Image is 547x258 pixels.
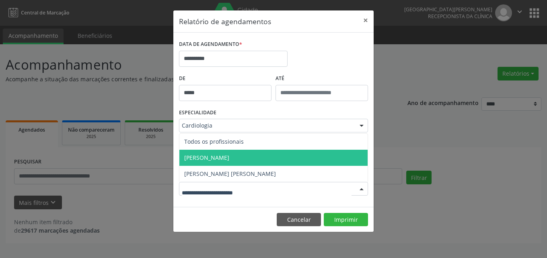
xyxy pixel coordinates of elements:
[179,16,271,27] h5: Relatório de agendamentos
[184,154,229,161] span: [PERSON_NAME]
[277,213,321,227] button: Cancelar
[179,107,216,119] label: ESPECIALIDADE
[179,72,271,85] label: De
[184,170,276,178] span: [PERSON_NAME] [PERSON_NAME]
[184,138,244,145] span: Todos os profissionais
[182,122,352,130] span: Cardiologia
[358,10,374,30] button: Close
[324,213,368,227] button: Imprimir
[179,38,242,51] label: DATA DE AGENDAMENTO
[276,72,368,85] label: ATÉ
